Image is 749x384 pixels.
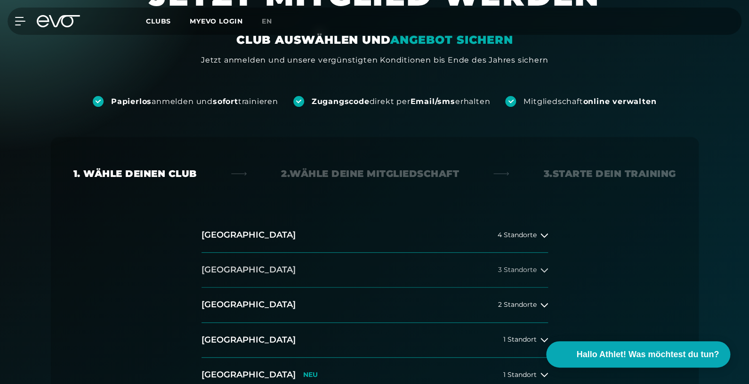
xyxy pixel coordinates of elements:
button: [GEOGRAPHIC_DATA]4 Standorte [201,218,548,253]
div: 1. Wähle deinen Club [73,167,197,180]
h2: [GEOGRAPHIC_DATA] [201,229,296,241]
a: MYEVO LOGIN [190,17,243,25]
h2: [GEOGRAPHIC_DATA] [201,299,296,311]
span: en [262,17,272,25]
div: 3. Starte dein Training [544,167,676,180]
h2: [GEOGRAPHIC_DATA] [201,369,296,381]
span: 3 Standorte [498,266,537,273]
p: NEU [303,371,318,379]
strong: Zugangscode [312,97,370,106]
button: [GEOGRAPHIC_DATA]2 Standorte [201,288,548,322]
button: [GEOGRAPHIC_DATA]3 Standorte [201,253,548,288]
h2: [GEOGRAPHIC_DATA] [201,334,296,346]
span: Clubs [146,17,171,25]
span: 1 Standort [503,336,537,343]
h2: [GEOGRAPHIC_DATA] [201,264,296,276]
span: 2 Standorte [498,301,537,308]
span: 4 Standorte [498,232,537,239]
span: 1 Standort [503,371,537,378]
strong: online verwalten [583,97,656,106]
a: Clubs [146,16,190,25]
button: [GEOGRAPHIC_DATA]1 Standort [201,323,548,358]
strong: Papierlos [111,97,152,106]
div: direkt per erhalten [312,96,490,107]
div: anmelden und trainieren [111,96,278,107]
strong: sofort [213,97,238,106]
div: 2. Wähle deine Mitgliedschaft [281,167,459,180]
div: Mitgliedschaft [523,96,656,107]
strong: Email/sms [410,97,455,106]
span: Hallo Athlet! Was möchtest du tun? [576,348,719,361]
button: Hallo Athlet! Was möchtest du tun? [546,341,730,368]
a: en [262,16,283,27]
div: Jetzt anmelden und unsere vergünstigten Konditionen bis Ende des Jahres sichern [201,55,548,66]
